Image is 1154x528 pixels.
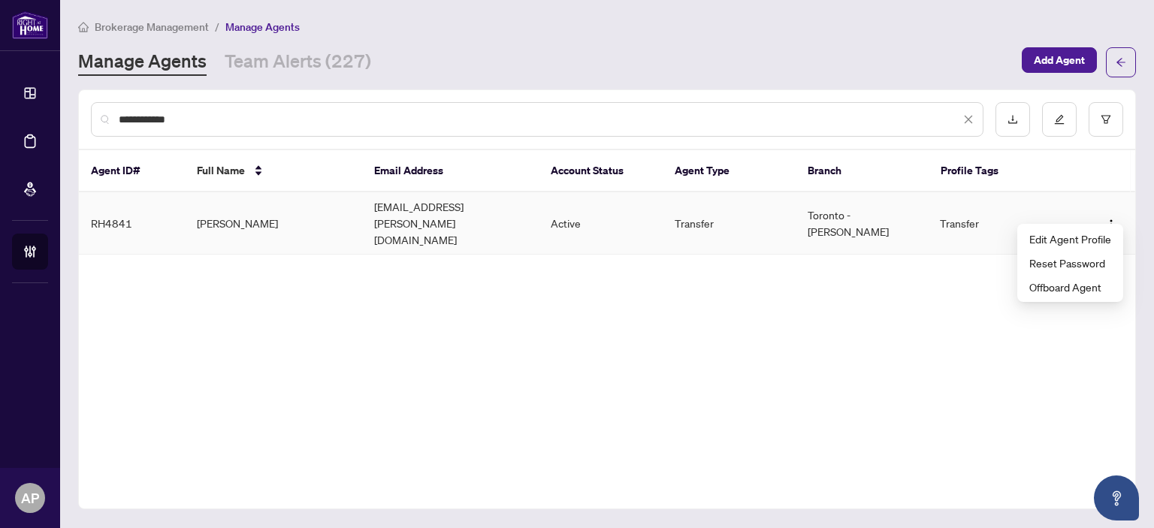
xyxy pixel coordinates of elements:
[362,192,539,255] td: [EMAIL_ADDRESS][PERSON_NAME][DOMAIN_NAME]
[225,20,300,34] span: Manage Agents
[79,150,185,192] th: Agent ID#
[78,22,89,32] span: home
[1116,57,1126,68] span: arrow-left
[1029,231,1111,247] span: Edit Agent Profile
[1029,279,1111,295] span: Offboard Agent
[185,192,362,255] td: [PERSON_NAME]
[215,18,219,35] li: /
[225,49,371,76] a: Team Alerts (227)
[995,102,1030,137] button: download
[796,192,929,255] td: Toronto - [PERSON_NAME]
[1089,102,1123,137] button: filter
[78,49,207,76] a: Manage Agents
[928,192,1078,255] td: Transfer
[539,192,663,255] td: Active
[663,150,796,192] th: Agent Type
[539,150,663,192] th: Account Status
[1007,114,1018,125] span: download
[929,150,1079,192] th: Profile Tags
[79,192,185,255] td: RH4841
[1034,48,1085,72] span: Add Agent
[21,487,39,508] span: AP
[362,150,539,192] th: Email Address
[197,162,245,179] span: Full Name
[1105,219,1117,231] img: Logo
[1022,47,1097,73] button: Add Agent
[185,150,362,192] th: Full Name
[796,150,929,192] th: Branch
[95,20,209,34] span: Brokerage Management
[1054,114,1065,125] span: edit
[1099,211,1123,235] button: Logo
[963,114,974,125] span: close
[1042,102,1077,137] button: edit
[1094,475,1139,520] button: Open asap
[1029,255,1111,271] span: Reset Password
[12,11,48,39] img: logo
[1101,114,1111,125] span: filter
[663,192,796,255] td: Transfer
